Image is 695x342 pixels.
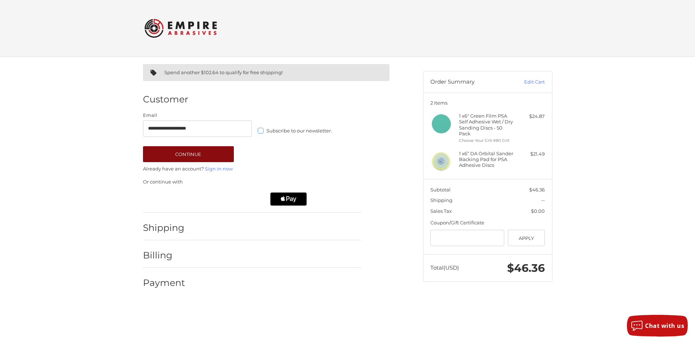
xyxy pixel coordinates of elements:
[430,219,545,227] div: Coupon/Gift Certificate
[529,187,545,193] span: $46.36
[144,14,217,42] img: Empire Abrasives
[143,222,185,233] h2: Shipping
[430,197,452,203] span: Shipping
[430,230,504,246] input: Gift Certificate or Coupon Code
[516,113,545,120] div: $24.87
[266,128,332,134] span: Subscribe to our newsletter.
[140,193,198,206] iframe: PayPal-paypal
[516,151,545,158] div: $21.49
[205,166,233,172] a: Sign in now
[143,277,185,288] h2: Payment
[541,197,545,203] span: --
[143,178,361,186] p: Or continue with
[508,230,545,246] button: Apply
[430,208,452,214] span: Sales Tax
[627,315,688,337] button: Chat with us
[143,94,188,105] h2: Customer
[143,165,361,173] p: Already have an account?
[507,261,545,275] span: $46.36
[143,250,185,261] h2: Billing
[459,113,514,136] h4: 1 x 6" Green Film PSA Self Adhesive Wet / Dry Sanding Discs - 50 Pack
[143,112,252,119] label: Email
[430,264,459,271] span: Total (USD)
[508,79,545,86] a: Edit Cart
[143,146,234,162] button: Continue
[430,187,451,193] span: Subtotal
[531,208,545,214] span: $0.00
[164,69,283,75] span: Spend another $102.64 to qualify for free shipping!
[430,79,508,86] h3: Order Summary
[430,100,545,106] h3: 2 Items
[459,138,514,144] li: Choose Your Grit #80 Grit
[645,322,684,330] span: Chat with us
[459,151,514,168] h4: 1 x 6” DA Orbital Sander Backing Pad for PSA Adhesive Discs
